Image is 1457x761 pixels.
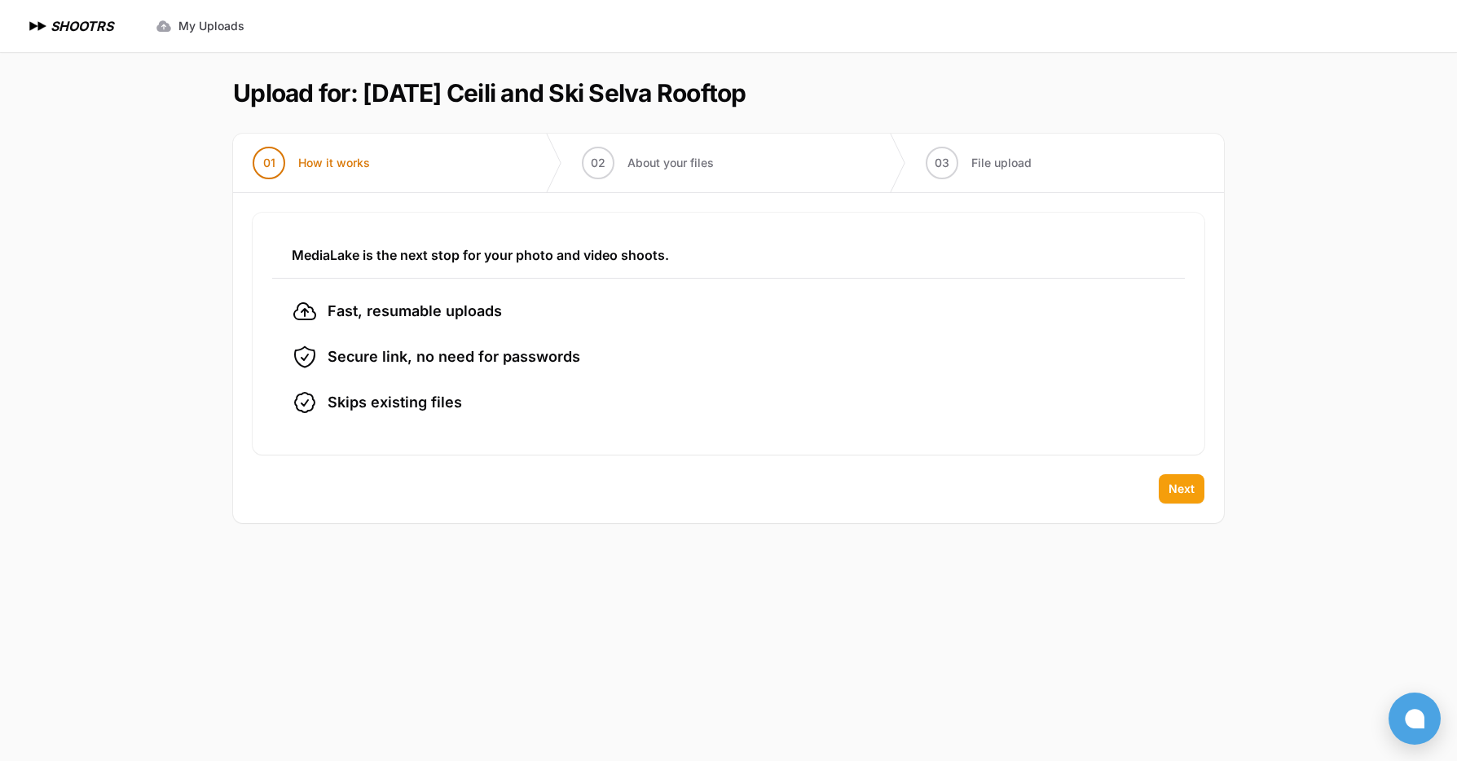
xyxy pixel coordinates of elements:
[26,16,113,36] a: SHOOTRS SHOOTRS
[51,16,113,36] h1: SHOOTRS
[328,300,502,323] span: Fast, resumable uploads
[935,155,949,171] span: 03
[298,155,370,171] span: How it works
[328,391,462,414] span: Skips existing files
[1169,481,1195,497] span: Next
[178,18,244,34] span: My Uploads
[233,78,746,108] h1: Upload for: [DATE] Ceili and Ski Selva Rooftop
[328,345,580,368] span: Secure link, no need for passwords
[292,245,1165,265] h3: MediaLake is the next stop for your photo and video shoots.
[627,155,714,171] span: About your files
[562,134,733,192] button: 02 About your files
[971,155,1032,171] span: File upload
[146,11,254,41] a: My Uploads
[26,16,51,36] img: SHOOTRS
[906,134,1051,192] button: 03 File upload
[1389,693,1441,745] button: Open chat window
[1159,474,1204,504] button: Next
[263,155,275,171] span: 01
[233,134,390,192] button: 01 How it works
[591,155,605,171] span: 02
